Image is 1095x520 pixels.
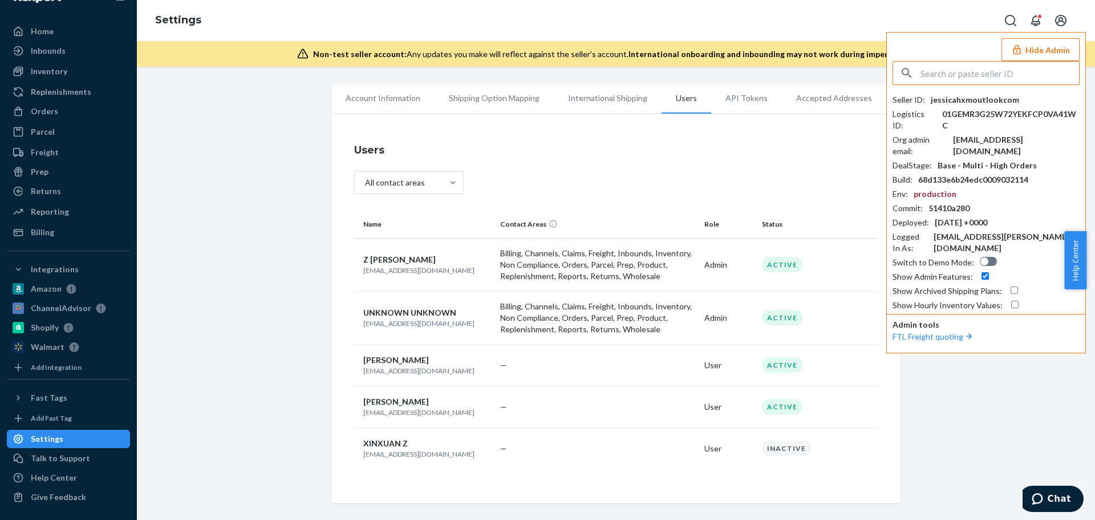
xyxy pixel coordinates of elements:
div: Help Center [31,472,77,483]
iframe: Opens a widget where you can chat to one of our agents [1023,486,1084,514]
p: Admin tools [893,319,1080,330]
div: ChannelAdvisor [31,303,91,314]
span: [PERSON_NAME] [363,355,429,365]
a: Billing [7,223,130,241]
p: [EMAIL_ADDRESS][DOMAIN_NAME] [363,366,491,376]
div: Talk to Support [31,453,90,464]
div: Base - Multi - High Orders [938,160,1037,171]
div: Show Admin Features : [893,271,973,283]
a: Freight [7,143,130,162]
td: User [700,386,757,428]
div: Replenishments [31,86,91,98]
div: [DATE] +0000 [935,217,987,228]
span: — [500,444,507,453]
button: Open Search Box [999,9,1022,32]
p: [EMAIL_ADDRESS][DOMAIN_NAME] [363,408,491,417]
div: 01GEMR3G25W72YEKFCP0VA41WC [942,108,1080,131]
div: Logistics ID : [893,108,936,131]
div: 68d133e6b24edc0009032114 [918,174,1028,186]
div: Orders [31,106,58,117]
div: [EMAIL_ADDRESS][DOMAIN_NAME] [953,134,1080,157]
th: Status [757,211,841,238]
div: Logged In As : [893,231,928,254]
div: Freight [31,147,59,158]
a: FTL Freight quoting [893,332,975,341]
div: Active [762,310,802,325]
th: Role [700,211,757,238]
div: Inbounds [31,45,66,57]
td: User [700,428,757,469]
div: Org admin email : [893,134,947,157]
th: Name [354,211,496,238]
div: Amazon [31,283,62,295]
div: Seller ID : [893,94,925,106]
li: International Shipping [554,84,662,112]
a: Walmart [7,338,130,356]
a: Settings [155,14,201,26]
div: Walmart [31,341,64,353]
span: International onboarding and inbounding may not work during impersonation. [628,49,924,59]
span: Non-test seller account: [313,49,407,59]
a: Home [7,22,130,41]
a: Settings [7,430,130,448]
div: Parcel [31,126,55,138]
a: ChannelAdvisor [7,299,130,317]
div: Switch to Demo Mode : [893,257,974,268]
a: Amazon [7,280,130,298]
div: production [914,188,956,200]
li: Accepted Addresses [782,84,886,112]
div: Show Hourly Inventory Values : [893,300,1003,311]
div: Integrations [31,264,79,275]
button: Help Center [1064,231,1086,289]
li: Shipping Option Mapping [435,84,554,112]
div: Fast Tags [31,392,67,404]
span: — [500,402,507,412]
div: Show Archived Shipping Plans : [893,285,1002,297]
p: Billing, Channels, Claims, Freight, Inbounds, Inventory, Non Compliance, Orders, Parcel, Prep, Pr... [500,301,695,335]
div: 51410a280 [928,203,970,214]
a: Inbounds [7,42,130,60]
div: Deployed : [893,217,929,228]
li: API Tokens [711,84,782,112]
a: Orders [7,102,130,120]
div: Prep [31,166,48,178]
div: Shopify [31,322,59,333]
button: Talk to Support [7,449,130,467]
button: Hide Admin [1001,38,1080,61]
div: Inventory [31,66,67,77]
div: Env : [893,188,908,200]
div: Billing [31,227,54,238]
div: DealStage : [893,160,932,171]
ol: breadcrumbs [146,4,210,37]
button: Give Feedback [7,488,130,506]
div: Active [762,357,802,373]
div: jessicahxmoutlookcom [931,94,1019,106]
div: Build : [893,174,912,186]
p: Billing, Channels, Claims, Freight, Inbounds, Inventory, Non Compliance, Orders, Parcel, Prep, Pr... [500,248,695,282]
p: [EMAIL_ADDRESS][DOMAIN_NAME] [363,319,491,328]
div: Active [762,257,802,272]
h4: Users [354,143,878,158]
a: Reporting [7,203,130,221]
a: Returns [7,182,130,200]
a: Parcel [7,123,130,141]
span: XINXUAN Z [363,438,408,448]
li: Users [662,84,711,114]
td: Admin [700,238,757,291]
span: Z [PERSON_NAME] [363,255,436,264]
div: Commit : [893,203,923,214]
div: Give Feedback [31,491,86,503]
button: Open notifications [1024,9,1047,32]
span: [PERSON_NAME] [363,397,429,406]
a: Add Fast Tag [7,412,130,425]
div: All contact areas [365,177,425,188]
div: [EMAIL_ADDRESS][PERSON_NAME][DOMAIN_NAME] [934,231,1080,254]
td: Admin [700,291,757,344]
div: Add Fast Tag [31,413,72,423]
a: Help Center [7,469,130,487]
div: Add Integration [31,362,82,372]
p: [EMAIL_ADDRESS][DOMAIN_NAME] [363,265,491,275]
a: Add Integration [7,361,130,374]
